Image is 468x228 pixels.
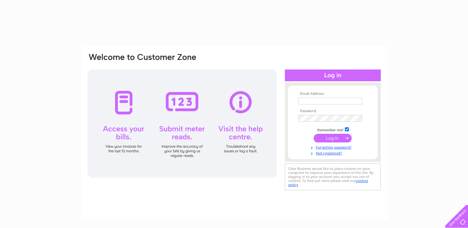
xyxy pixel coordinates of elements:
a: Not registered? [298,150,369,156]
input: Submit [314,134,352,142]
a: cookies policy [288,179,368,187]
a: Forgotten password? [298,144,369,150]
div: Clear Business would like to place cookies on your computer to improve your experience of the sit... [285,163,381,190]
td: Remember me? [297,126,369,133]
th: Email Address: [297,92,369,96]
th: Password: [297,109,369,113]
